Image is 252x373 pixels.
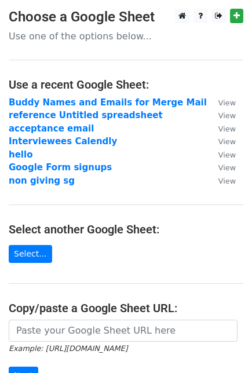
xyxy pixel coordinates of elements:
a: Select... [9,245,52,263]
a: Interviewees Calendly [9,136,117,147]
a: View [207,162,236,173]
small: View [218,111,236,120]
small: View [218,137,236,146]
small: View [218,125,236,133]
h4: Select another Google Sheet: [9,222,243,236]
h4: Use a recent Google Sheet: [9,78,243,92]
a: View [207,123,236,134]
small: View [218,151,236,159]
a: View [207,149,236,160]
a: Google Form signups [9,162,112,173]
h4: Copy/paste a Google Sheet URL: [9,301,243,315]
a: acceptance email [9,123,94,134]
a: View [207,110,236,120]
a: Buddy Names and Emails for Merge Mail [9,97,207,108]
a: View [207,97,236,108]
h3: Choose a Google Sheet [9,9,243,25]
a: View [207,136,236,147]
small: View [218,177,236,185]
p: Use one of the options below... [9,30,243,42]
small: View [218,98,236,107]
a: View [207,175,236,186]
a: reference Untitled spreadsheet [9,110,163,120]
input: Paste your Google Sheet URL here [9,320,238,342]
a: non giving sg [9,175,75,186]
small: Example: [URL][DOMAIN_NAME] [9,344,127,353]
a: hello [9,149,32,160]
small: View [218,163,236,172]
